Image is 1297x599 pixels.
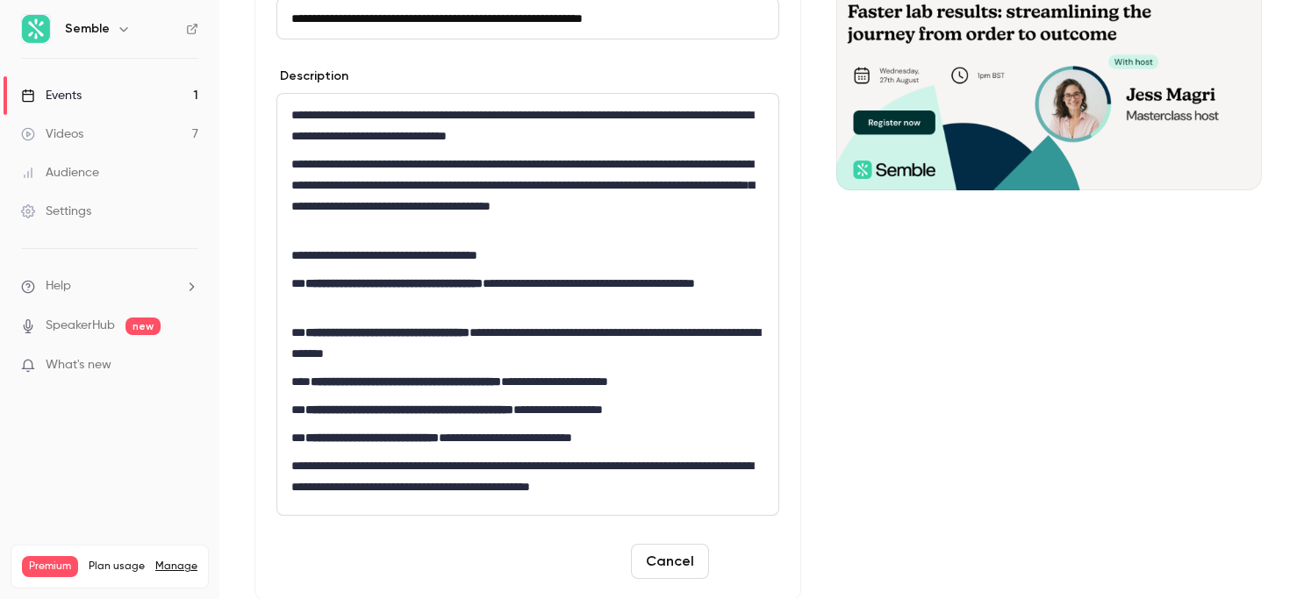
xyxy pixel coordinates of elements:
[21,203,91,220] div: Settings
[21,277,198,296] li: help-dropdown-opener
[276,93,779,516] section: description
[65,20,110,38] h6: Semble
[89,560,145,574] span: Plan usage
[277,94,778,515] div: editor
[276,68,348,85] label: Description
[155,560,197,574] a: Manage
[21,164,99,182] div: Audience
[177,358,198,374] iframe: Noticeable Trigger
[46,317,115,335] a: SpeakerHub
[22,15,50,43] img: Semble
[716,544,779,579] button: Save
[21,87,82,104] div: Events
[46,356,111,374] span: What's new
[21,125,83,143] div: Videos
[22,556,78,577] span: Premium
[46,277,71,296] span: Help
[631,544,709,579] button: Cancel
[125,317,161,335] span: new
